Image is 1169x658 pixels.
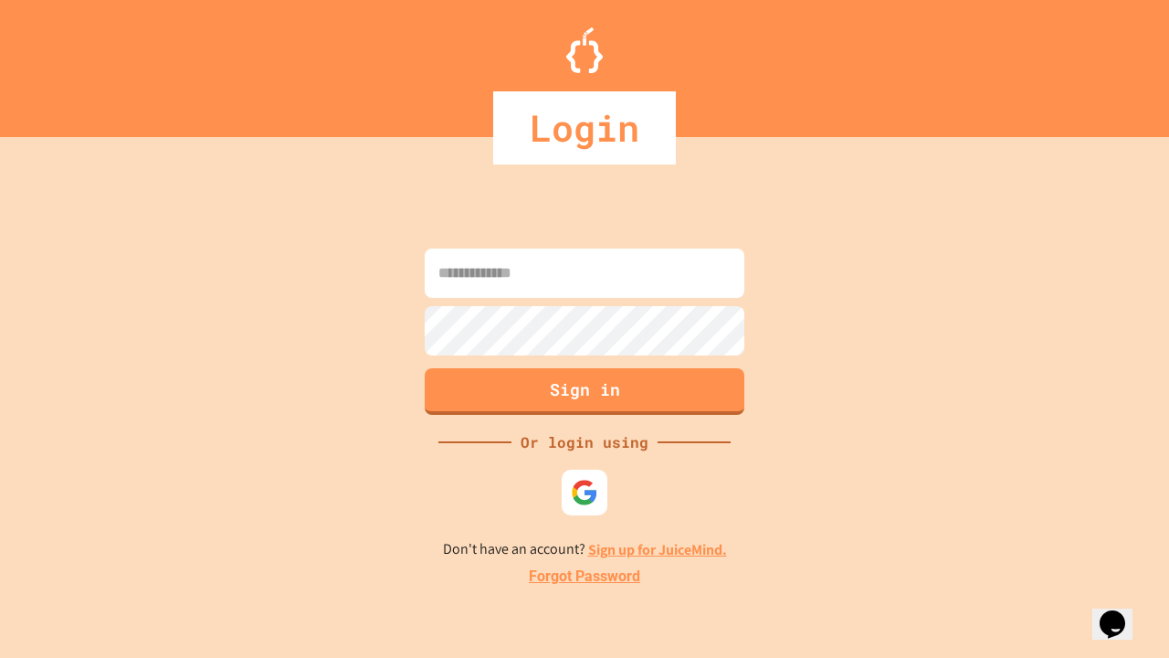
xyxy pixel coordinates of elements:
[566,27,603,73] img: Logo.svg
[443,538,727,561] p: Don't have an account?
[1017,505,1151,583] iframe: chat widget
[588,540,727,559] a: Sign up for JuiceMind.
[511,431,658,453] div: Or login using
[529,566,640,588] a: Forgot Password
[571,479,598,506] img: google-icon.svg
[425,368,744,415] button: Sign in
[1092,585,1151,640] iframe: chat widget
[493,91,676,164] div: Login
